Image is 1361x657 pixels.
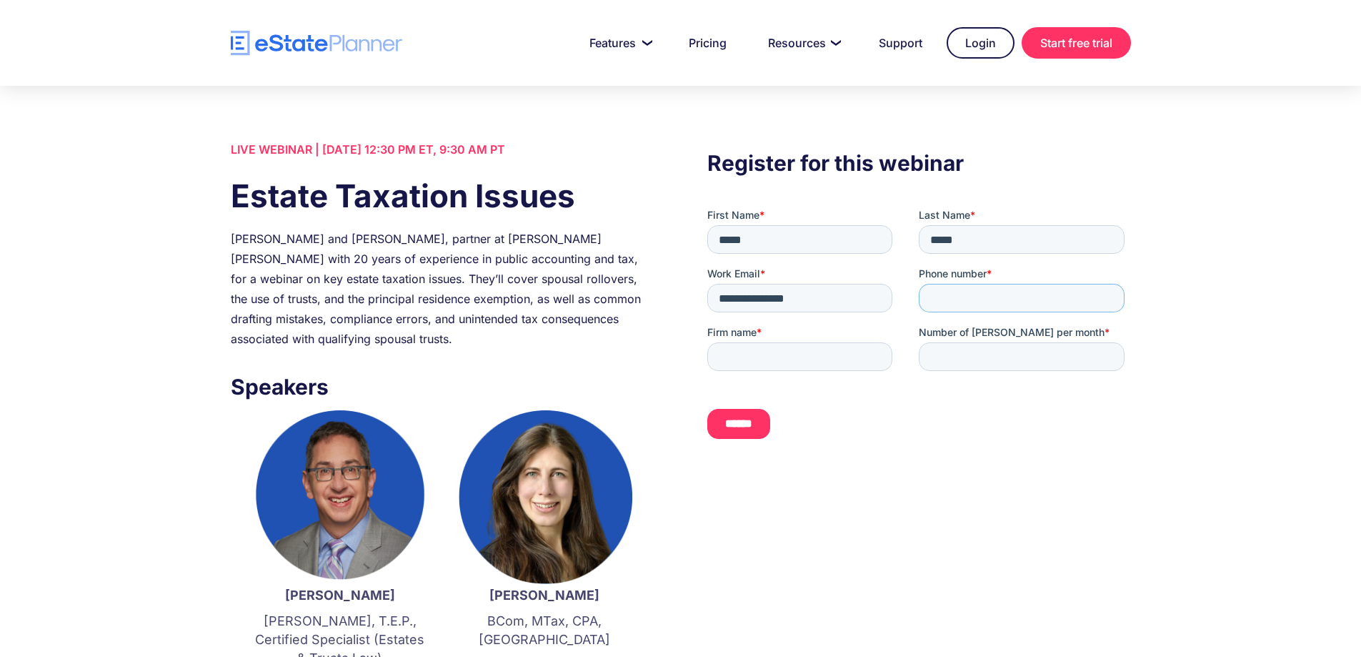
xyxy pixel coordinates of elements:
[707,147,1130,179] h3: Register for this webinar
[947,27,1014,59] a: Login
[707,208,1130,451] iframe: Form 0
[1022,27,1131,59] a: Start free trial
[285,588,395,603] strong: [PERSON_NAME]
[231,370,654,403] h3: Speakers
[231,174,654,218] h1: Estate Taxation Issues
[572,29,664,57] a: Features
[231,229,654,349] div: [PERSON_NAME] and [PERSON_NAME], partner at [PERSON_NAME] [PERSON_NAME] with 20 years of experien...
[862,29,939,57] a: Support
[231,31,402,56] a: home
[672,29,744,57] a: Pricing
[489,588,599,603] strong: [PERSON_NAME]
[231,139,654,159] div: LIVE WEBINAR | [DATE] 12:30 PM ET, 9:30 AM PT
[457,612,632,649] p: BCom, MTax, CPA, [GEOGRAPHIC_DATA]
[751,29,854,57] a: Resources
